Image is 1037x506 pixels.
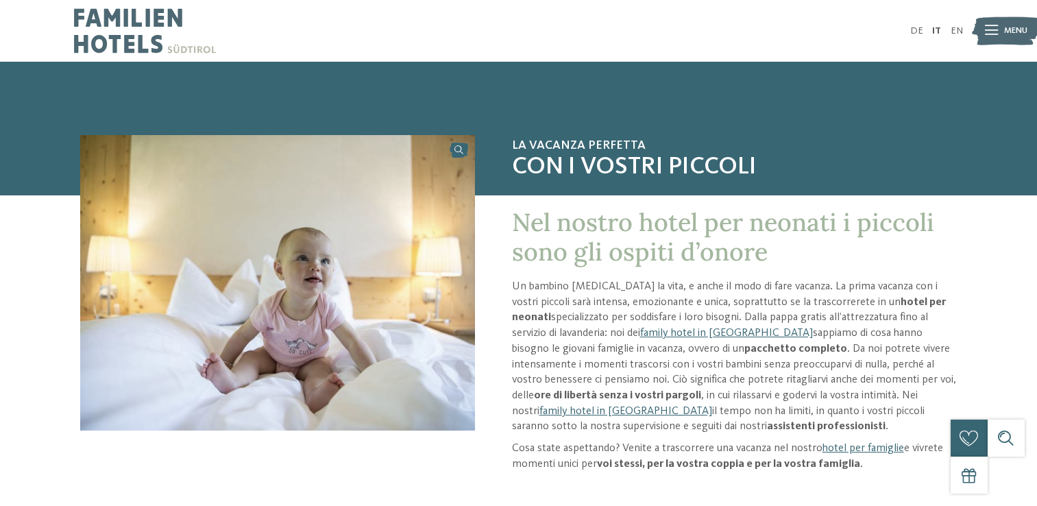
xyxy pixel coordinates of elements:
strong: ore di libertà senza i vostri pargoli [534,390,701,401]
a: DE [910,26,923,36]
img: Hotel per neonati in Alto Adige per una vacanza di relax [80,135,475,431]
strong: hotel per neonati [512,297,946,324]
strong: voi stessi, per la vostra coppia e per la vostra famiglia [597,459,860,470]
a: EN [951,26,963,36]
span: La vacanza perfetta [512,138,957,154]
a: IT [932,26,941,36]
a: family hotel in [GEOGRAPHIC_DATA] [539,406,712,417]
span: con i vostri piccoli [512,153,957,182]
a: hotel per famiglie [822,443,904,454]
a: family hotel in [GEOGRAPHIC_DATA] [640,328,813,339]
span: Nel nostro hotel per neonati i piccoli sono gli ospiti d’onore [512,206,934,267]
span: Menu [1004,25,1027,37]
p: Cosa state aspettando? Venite a trascorrere una vacanza nel nostro e vivrete momenti unici per . [512,441,957,472]
strong: pacchetto completo [744,344,847,354]
p: Un bambino [MEDICAL_DATA] la vita, e anche il modo di fare vacanza. La prima vacanza con i vostri... [512,279,957,435]
strong: assistenti professionisti [767,421,886,432]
